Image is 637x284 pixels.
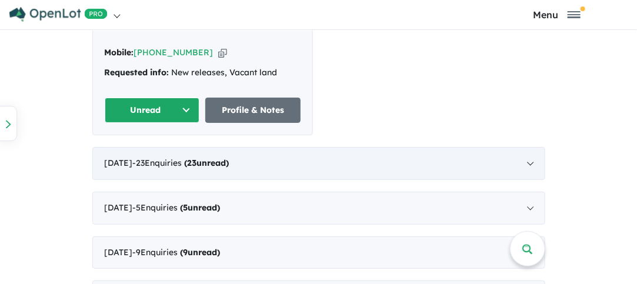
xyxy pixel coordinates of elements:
button: Copy [218,46,227,59]
span: - 23 Enquir ies [133,158,229,168]
strong: Requested info: [105,67,169,78]
strong: ( unread) [185,158,229,168]
a: [PHONE_NUMBER] [134,47,214,58]
span: 5 [184,202,188,213]
span: - 5 Enquir ies [133,202,221,213]
span: 9 [184,247,188,258]
div: New releases, Vacant land [105,66,301,80]
div: [DATE] [92,192,545,225]
a: Profile & Notes [205,98,301,123]
strong: ( unread) [181,202,221,213]
span: - 9 Enquir ies [133,247,221,258]
strong: ( unread) [181,247,221,258]
img: Openlot PRO Logo White [9,7,108,22]
div: [DATE] [92,236,545,269]
button: Toggle navigation [479,9,634,20]
div: [DATE] [92,147,545,180]
strong: Mobile: [105,47,134,58]
button: Unread [105,98,200,123]
span: 23 [188,158,197,168]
